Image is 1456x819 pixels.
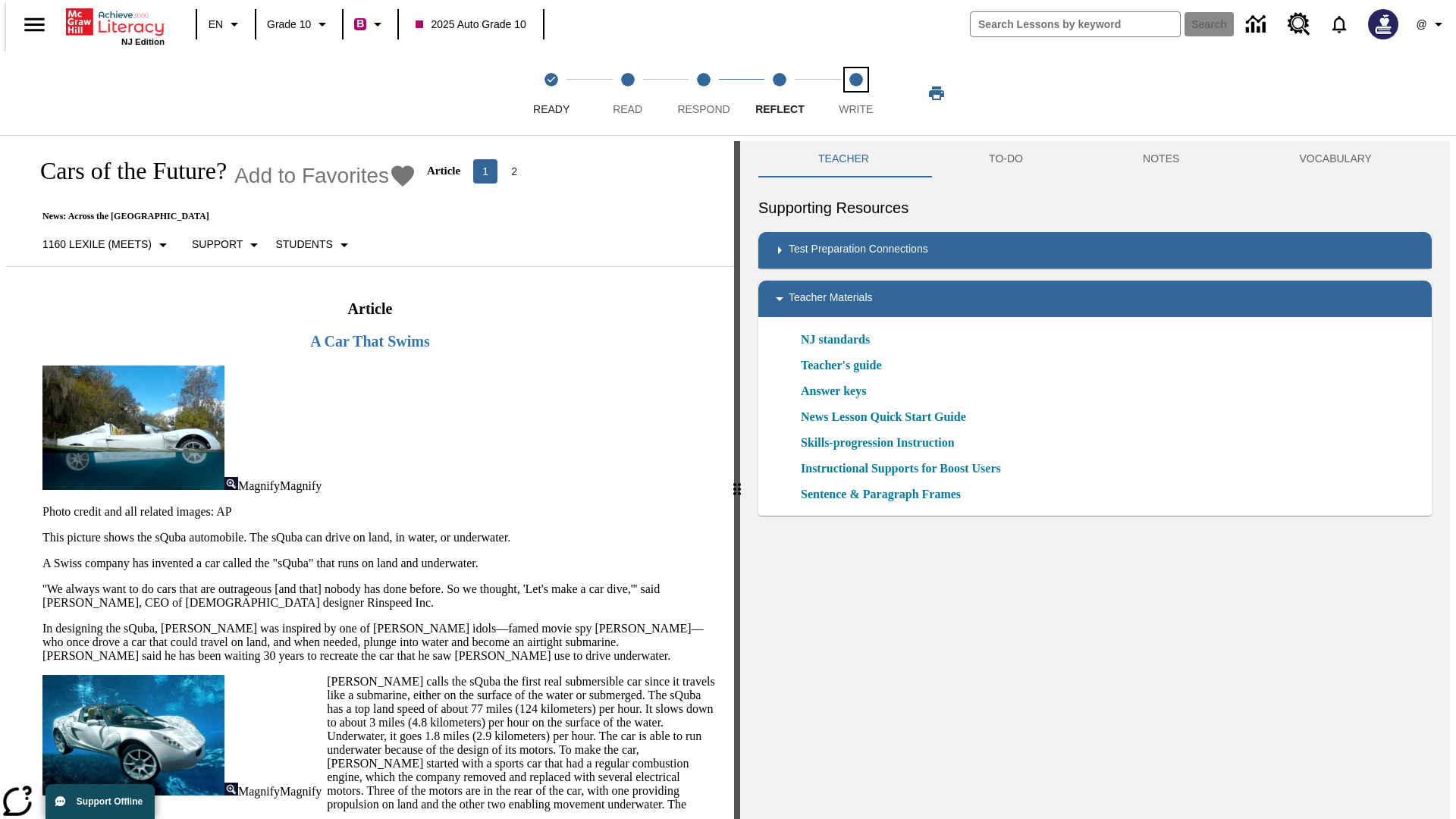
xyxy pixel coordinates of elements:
span: Read [613,103,642,115]
img: Avatar [1368,9,1398,39]
h1: Cars of the Future? [24,157,227,185]
img: Magnify [224,477,238,490]
div: activity [740,141,1450,819]
p: News: Across the [GEOGRAPHIC_DATA] [24,211,529,222]
span: @ [1416,17,1426,33]
button: Grade: Grade 10, Select a grade [261,11,337,38]
button: Teacher [758,141,929,177]
button: Ready(Step completed) step 1 of 5 [507,52,595,135]
div: reading [6,141,734,811]
p: Photo credit and all related images: AP [42,505,716,519]
span: Grade 10 [267,17,311,33]
button: TO-DO [929,141,1083,177]
button: Scaffolds, Support [186,231,269,259]
a: Sentence & Paragraph Frames, Will open in new browser window or tab [801,485,961,504]
a: Resource Center, Will open in new tab [1279,4,1319,45]
button: Boost Class color is violet red. Change class color [348,11,393,38]
button: Select Student [269,231,359,259]
p: Teacher Materials [789,290,873,308]
a: Teacher's guide, Will open in new browser window or tab [801,356,882,375]
span: Magnify [238,785,280,798]
a: Answer keys, Will open in new browser window or tab [801,382,866,400]
div: Teacher Materials [758,281,1432,317]
a: Instructional Supports for Boost Users, Will open in new browser window or tab [801,460,1001,478]
a: NJ standards [801,331,879,349]
p: Article [427,165,460,177]
div: Instructional Panel Tabs [758,141,1432,177]
span: Magnify [280,479,322,492]
span: Write [839,103,873,115]
button: Write step 5 of 5 [812,52,900,135]
p: 1160 Lexile (Meets) [42,237,152,253]
span: Magnify [280,785,322,798]
button: NOTES [1083,141,1239,177]
h6: Supporting Resources [758,196,1432,220]
h2: Article [39,300,701,318]
p: Support [192,237,243,253]
button: Reflect step 4 of 5 [736,52,824,135]
span: NJ Edition [121,37,165,46]
button: Read step 2 of 5 [583,52,671,135]
nav: Articles pagination [471,159,529,184]
span: Support Offline [77,796,143,807]
input: search field [971,12,1180,36]
p: Test Preparation Connections [789,241,928,259]
a: Notifications [1319,5,1359,44]
p: A Swiss company has invented a car called the "sQuba" that runs on land and underwater. [42,557,716,570]
button: Respond step 3 of 5 [660,52,748,135]
p: Students [275,237,332,253]
span: Magnify [238,479,280,492]
img: Magnify [224,783,238,795]
button: Select Lexile, 1160 Lexile (Meets) [36,231,178,259]
button: VOCABULARY [1239,141,1432,177]
button: Print [912,80,961,107]
button: Open side menu [12,2,57,47]
button: page 1 [473,159,497,184]
p: This picture shows the sQuba automobile. The sQuba can drive on land, in water, or underwater. [42,531,716,544]
span: Add to Favorites [234,164,389,188]
div: Test Preparation Connections [758,232,1432,268]
span: Ready [533,103,570,115]
button: Profile/Settings [1407,11,1456,38]
img: Close-up of a car with two passengers driving underwater. [42,675,224,795]
a: News Lesson Quick Start Guide, Will open in new browser window or tab [801,408,966,426]
span: Respond [677,103,730,115]
span: EN [209,17,223,33]
a: Data Center [1237,4,1279,45]
button: Select a new avatar [1359,5,1407,44]
a: Skills-progression Instruction, Will open in new browser window or tab [801,434,955,452]
h3: A Car That Swims [39,333,701,350]
span: Reflect [755,103,805,115]
div: Press Enter or Spacebar and then press right and left arrow keys to move the slider [734,141,740,819]
button: Language: EN, Select a language [202,11,250,38]
button: Add to Favorites - Cars of the Future? [234,162,416,189]
button: Support Offline [45,784,155,819]
div: Home [66,5,165,46]
img: High-tech automobile treading water. [42,366,224,490]
button: Go to page 2 [502,159,526,184]
p: ''We always want to do cars that are outrageous [and that] nobody has done before. So we thought,... [42,582,716,610]
span: B [356,14,364,33]
p: In designing the sQuba, [PERSON_NAME] was inspired by one of [PERSON_NAME] idols—famed movie spy ... [42,622,716,663]
span: 2025 Auto Grade 10 [416,17,526,33]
